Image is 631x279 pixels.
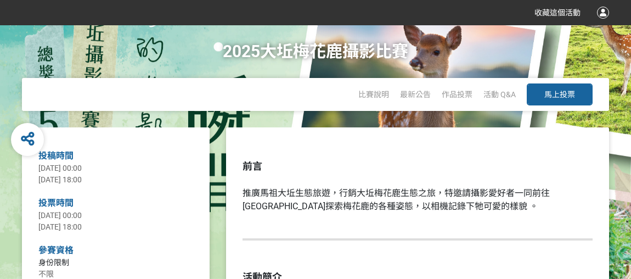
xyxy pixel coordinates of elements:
[529,201,538,211] span: 。
[358,90,389,99] a: 比賽說明
[38,198,74,208] span: 投票時間
[527,83,593,105] button: 馬上投票
[38,270,54,278] span: 不限
[223,25,408,78] h1: 2025大坵梅花鹿攝影比賽
[38,222,82,231] span: [DATE] 18:00
[38,211,82,220] span: [DATE] 00:00
[534,8,581,17] span: 收藏這個活動
[442,90,472,99] a: 作品投票
[544,90,575,99] span: 馬上投票
[38,258,69,267] span: 身份限制
[243,160,262,172] strong: 前言
[400,90,431,99] a: 最新公告
[38,175,82,184] span: [DATE] 18:00
[243,188,550,211] span: 推廣馬祖大坵生態旅遊，行銷大坵梅花鹿生態之旅，特邀請攝影愛好者一同前往[GEOGRAPHIC_DATA]探索梅花鹿的各種姿態，以相機記錄下牠可愛的樣貌
[483,90,516,99] a: 活動 Q&A
[38,164,82,172] span: [DATE] 00:00
[38,245,74,255] span: 參賽資格
[38,150,74,161] span: 投稿時間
